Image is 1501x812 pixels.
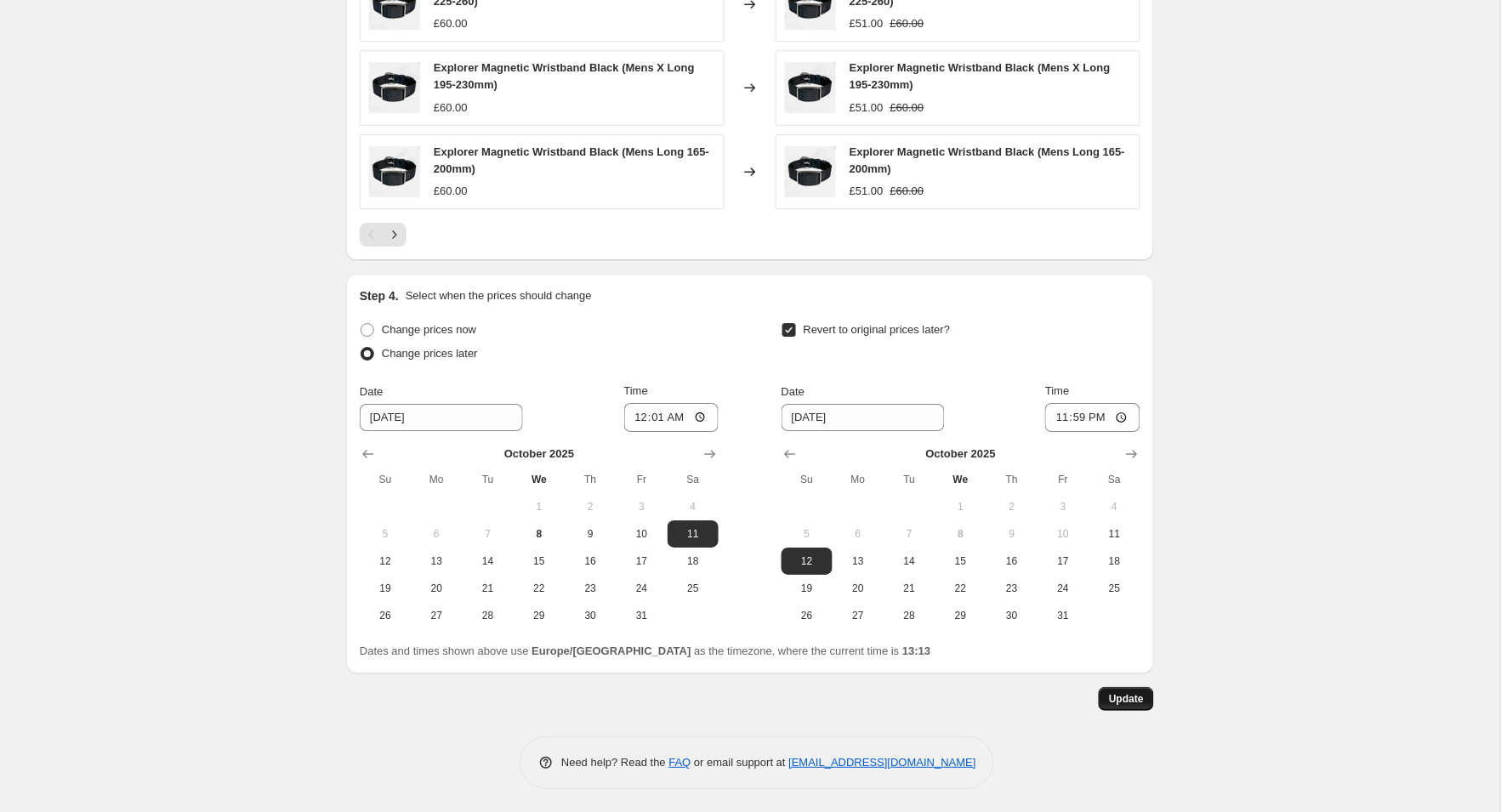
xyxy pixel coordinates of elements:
[617,520,668,548] button: Friday October 10 2025
[804,323,951,336] span: Revert to original prices later?
[623,609,661,622] span: 31
[782,404,945,431] input: 10/8/2025
[782,575,833,602] button: Sunday October 19 2025
[942,609,980,622] span: 29
[617,602,668,629] button: Friday October 31 2025
[1089,548,1140,575] button: Saturday October 18 2025
[782,548,833,575] button: Sunday October 12 2025
[1109,692,1144,706] span: Update
[360,548,411,575] button: Sunday October 12 2025
[890,609,928,622] span: 28
[406,287,592,304] p: Select when the prices should change
[617,548,668,575] button: Friday October 17 2025
[514,548,565,575] button: Wednesday October 15 2025
[463,602,514,629] button: Tuesday October 28 2025
[623,500,661,514] span: 3
[463,520,514,548] button: Tuesday October 7 2025
[360,602,411,629] button: Sunday October 26 2025
[935,548,986,575] button: Wednesday October 15 2025
[418,554,455,568] span: 13
[674,473,712,486] span: Sa
[360,644,931,657] span: Dates and times shown above use as the timezone, where the current time is
[418,527,455,541] span: 6
[788,554,826,568] span: 12
[785,146,836,197] img: explorer-mens-wristband-black-L-2023_80x.jpg
[418,582,455,595] span: 20
[833,575,884,602] button: Monday October 20 2025
[668,493,719,520] button: Saturday October 4 2025
[571,500,609,514] span: 2
[411,548,462,575] button: Monday October 13 2025
[839,527,877,541] span: 6
[623,554,661,568] span: 17
[1038,602,1089,629] button: Friday October 31 2025
[884,575,935,602] button: Tuesday October 21 2025
[411,520,462,548] button: Monday October 6 2025
[1096,582,1134,595] span: 25
[884,520,935,548] button: Tuesday October 7 2025
[833,466,884,493] th: Monday
[850,183,884,200] div: £51.00
[668,466,719,493] th: Saturday
[571,582,609,595] span: 23
[782,520,833,548] button: Sunday October 5 2025
[788,609,826,622] span: 26
[674,582,712,595] span: 25
[890,15,924,32] strike: £60.00
[532,644,691,657] b: Europe/[GEOGRAPHIC_DATA]
[1044,527,1082,541] span: 10
[367,582,404,595] span: 19
[833,548,884,575] button: Monday October 13 2025
[1044,554,1082,568] span: 17
[411,602,462,629] button: Monday October 27 2025
[993,500,1031,514] span: 2
[935,602,986,629] button: Wednesday October 29 2025
[418,609,455,622] span: 27
[993,527,1031,541] span: 9
[942,500,980,514] span: 1
[782,385,805,398] span: Date
[571,473,609,486] span: Th
[514,493,565,520] button: Wednesday October 1 2025
[1089,466,1140,493] th: Saturday
[1096,500,1134,514] span: 4
[778,442,802,466] button: Show previous month, September 2025
[986,548,1038,575] button: Thursday October 16 2025
[788,473,826,486] span: Su
[369,62,420,113] img: explorer-mens-wristband-black-L-2023_80x.jpg
[434,61,695,91] span: Explorer Magnetic Wristband Black (Mens X Long 195-230mm)
[624,384,648,397] span: Time
[986,575,1038,602] button: Thursday October 23 2025
[890,582,928,595] span: 21
[623,527,661,541] span: 10
[668,520,719,548] button: Saturday October 11 2025
[1044,473,1082,486] span: Fr
[850,99,884,116] div: £51.00
[993,554,1031,568] span: 16
[463,548,514,575] button: Tuesday October 14 2025
[561,756,669,769] span: Need help? Read the
[1096,527,1134,541] span: 11
[571,554,609,568] span: 16
[674,500,712,514] span: 4
[1038,548,1089,575] button: Friday October 17 2025
[1089,575,1140,602] button: Saturday October 25 2025
[691,756,789,769] span: or email support at
[565,493,616,520] button: Thursday October 2 2025
[1044,500,1082,514] span: 3
[360,404,523,431] input: 10/8/2025
[520,473,558,486] span: We
[434,183,468,200] div: £60.00
[565,520,616,548] button: Thursday October 9 2025
[360,466,411,493] th: Sunday
[782,466,833,493] th: Sunday
[884,548,935,575] button: Tuesday October 14 2025
[514,575,565,602] button: Wednesday October 22 2025
[884,466,935,493] th: Tuesday
[360,575,411,602] button: Sunday October 19 2025
[514,520,565,548] button: Today Wednesday October 8 2025
[850,15,884,32] div: £51.00
[942,473,980,486] span: We
[935,466,986,493] th: Wednesday
[1044,582,1082,595] span: 24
